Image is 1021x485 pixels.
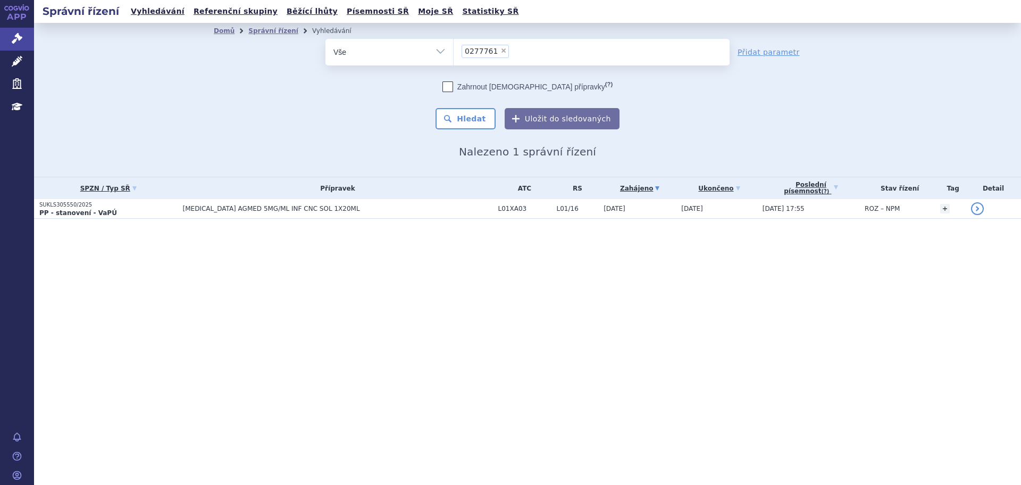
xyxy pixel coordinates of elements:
[39,181,178,196] a: SPZN / Typ SŘ
[763,177,859,199] a: Poslednípísemnost(?)
[465,47,498,55] span: 0277761
[459,4,522,19] a: Statistiky SŘ
[214,27,235,35] a: Domů
[415,4,456,19] a: Moje SŘ
[183,205,449,212] span: [MEDICAL_DATA] AGMED 5MG/ML INF CNC SOL 1X20ML
[681,181,757,196] a: Ukončeno
[493,177,551,199] th: ATC
[190,4,281,19] a: Referenční skupiny
[605,81,613,88] abbr: (?)
[971,202,984,215] a: detail
[248,27,298,35] a: Správní řízení
[436,108,496,129] button: Hledat
[34,4,128,19] h2: Správní řízení
[459,145,596,158] span: Nalezeno 1 správní řízení
[344,4,412,19] a: Písemnosti SŘ
[681,205,703,212] span: [DATE]
[500,47,507,54] span: ×
[312,23,365,39] li: Vyhledávání
[966,177,1021,199] th: Detail
[442,81,613,92] label: Zahrnout [DEMOGRAPHIC_DATA] přípravky
[763,205,805,212] span: [DATE] 17:55
[604,181,676,196] a: Zahájeno
[821,188,829,195] abbr: (?)
[498,205,551,212] span: L01XA03
[512,44,518,57] input: 0277761
[551,177,599,199] th: RS
[178,177,493,199] th: Přípravek
[128,4,188,19] a: Vyhledávání
[940,204,950,213] a: +
[859,177,935,199] th: Stav řízení
[283,4,341,19] a: Běžící lhůty
[505,108,620,129] button: Uložit do sledovaných
[557,205,599,212] span: L01/16
[865,205,900,212] span: ROZ – NPM
[738,47,800,57] a: Přidat parametr
[935,177,966,199] th: Tag
[39,201,178,209] p: SUKLS305550/2025
[604,205,625,212] span: [DATE]
[39,209,117,217] strong: PP - stanovení - VaPÚ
